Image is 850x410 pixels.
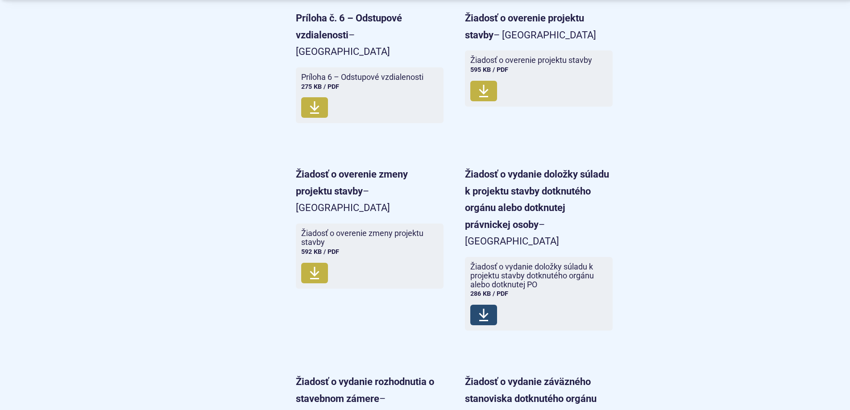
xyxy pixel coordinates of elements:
span: 595 KB / PDF [470,66,508,74]
span: Žiadosť o overenie projektu stavby [470,56,592,65]
a: Príloha 6 – Odstupové vzdialenosti275 KB / PDF [296,67,444,124]
p: – [GEOGRAPHIC_DATA] [465,10,613,43]
strong: Žiadosť o vydanie rozhodnutia o stavebnom zámere [296,376,434,404]
span: Žiadosť o overenie zmeny projektu stavby [301,229,427,247]
span: 275 KB / PDF [301,83,339,91]
p: – [GEOGRAPHIC_DATA] [465,166,613,249]
a: Žiadosť o overenie projektu stavby595 KB / PDF [465,50,613,107]
strong: Žiadosť o overenie zmeny projektu stavby [296,169,408,196]
strong: Žiadosť o vydanie doložky súladu k projektu stavby dotknutého orgánu alebo dotknutej právnickej o... [465,169,609,230]
p: – [GEOGRAPHIC_DATA] [296,166,444,216]
span: 592 KB / PDF [301,248,339,256]
a: Žiadosť o vydanie doložky súladu k projektu stavby dotknutého orgánu alebo dotknutej PO286 KB / PDF [465,257,613,331]
span: Príloha 6 – Odstupové vzdialenosti [301,73,423,82]
strong: Príloha č. 6 – Odstupové vzdialenosti [296,12,402,40]
span: 286 KB / PDF [470,290,508,298]
p: – [GEOGRAPHIC_DATA] [296,10,444,60]
a: Žiadosť o overenie zmeny projektu stavby592 KB / PDF [296,224,444,288]
strong: Žiadosť o overenie projektu stavby [465,12,584,40]
span: Žiadosť o vydanie doložky súladu k projektu stavby dotknutého orgánu alebo dotknutej PO [470,262,597,289]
